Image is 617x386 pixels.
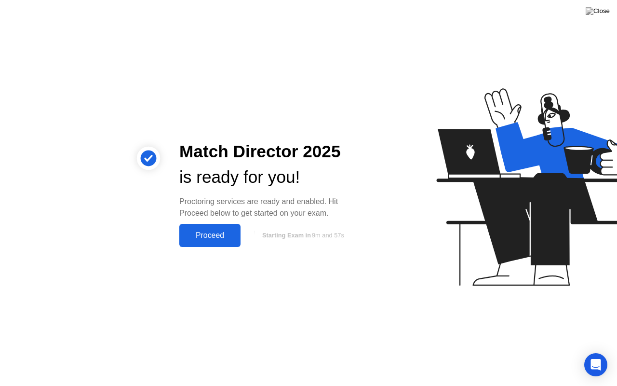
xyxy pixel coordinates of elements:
[584,353,607,376] div: Open Intercom Messenger
[586,7,610,15] img: Close
[182,231,238,240] div: Proceed
[312,232,344,239] span: 9m and 57s
[179,165,359,190] div: is ready for you!
[179,224,241,247] button: Proceed
[245,226,359,245] button: Starting Exam in9m and 57s
[179,139,359,165] div: Match Director 2025
[179,196,359,219] div: Proctoring services are ready and enabled. Hit Proceed below to get started on your exam.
